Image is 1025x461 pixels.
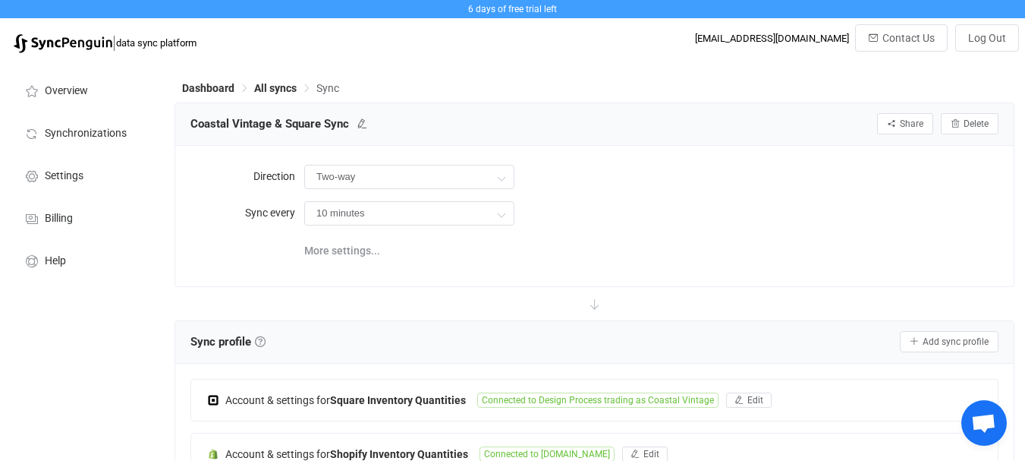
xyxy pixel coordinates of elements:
[112,32,116,53] span: |
[468,4,557,14] span: 6 days of free trial left
[190,197,304,228] label: Sync every
[45,128,127,140] span: Synchronizations
[8,153,159,196] a: Settings
[961,400,1007,446] div: Open chat
[900,331,998,352] button: Add sync profile
[190,112,349,135] span: Coastal Vintage & Square Sync
[304,201,514,226] input: Model
[45,255,66,267] span: Help
[304,235,380,266] span: More settings...
[190,330,266,353] span: Sync profile
[45,213,73,225] span: Billing
[116,37,197,49] span: data sync platform
[330,394,466,406] b: Square Inventory Quantities
[45,170,83,182] span: Settings
[643,449,659,459] span: Edit
[330,448,468,460] b: Shopify Inventory Quantities
[941,113,998,134] button: Delete
[695,33,849,44] div: [EMAIL_ADDRESS][DOMAIN_NAME]
[8,196,159,238] a: Billing
[747,395,763,406] span: Edit
[190,161,304,191] label: Direction
[8,68,159,111] a: Overview
[8,238,159,281] a: Help
[900,118,923,129] span: Share
[225,448,330,460] span: Account & settings for
[955,24,1019,52] button: Log Out
[964,118,989,129] span: Delete
[968,32,1006,44] span: Log Out
[923,336,989,347] span: Add sync profile
[877,113,933,134] button: Share
[45,85,88,97] span: Overview
[206,447,220,461] img: shopify.png
[316,82,339,94] span: Sync
[182,82,234,94] span: Dashboard
[182,83,339,93] div: Breadcrumb
[882,32,935,44] span: Contact Us
[304,165,514,189] input: Model
[477,393,718,408] span: Connected to Design Process trading as Coastal Vintage
[14,32,197,53] a: |data sync platform
[726,393,772,408] button: Edit
[225,394,330,406] span: Account & settings for
[254,82,297,94] span: All syncs
[206,393,220,407] img: square.png
[8,111,159,153] a: Synchronizations
[855,24,948,52] button: Contact Us
[14,34,112,53] img: syncpenguin.svg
